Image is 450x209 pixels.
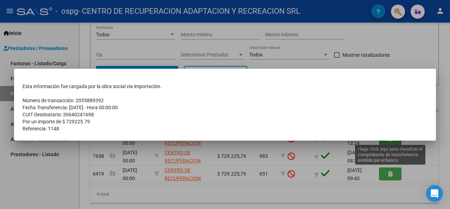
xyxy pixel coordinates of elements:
td: Por un importe de $ 729225.79 [22,118,427,125]
td: CUIT Destinatario: 30640241698 [22,111,427,118]
td: Esta información fue cargada por la obra social vía importación. [22,83,427,90]
td: Referencia: 1148 [22,125,427,132]
td: Fecha Transferencia: [DATE] - Hora 00:00:00 [22,104,427,111]
td: Número de transacción: 2055889392 [22,97,427,104]
div: Open Intercom Messenger [426,185,443,202]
